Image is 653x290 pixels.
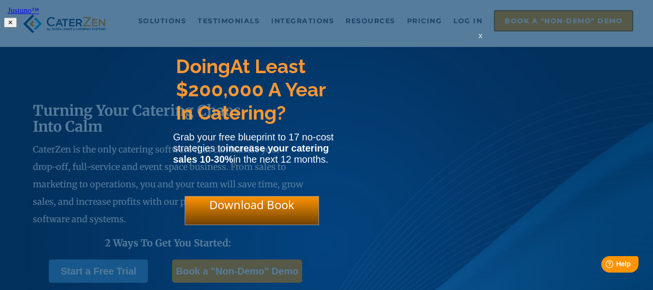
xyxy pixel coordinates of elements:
span: Grab your free blueprint to 17 no-cost strategies to in the next 12 months. [173,132,334,165]
span: x [479,31,482,40]
div: x [473,31,488,50]
div: Download Book [185,196,319,225]
span: Doing [176,55,230,77]
iframe: Help widget launcher [567,252,642,279]
button: ✕ [4,17,17,28]
span: At Least $200,000 A Year In Catering? [176,55,325,124]
strong: increase your catering sales 10-30% [173,143,329,165]
span: Download Book [209,197,294,213]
